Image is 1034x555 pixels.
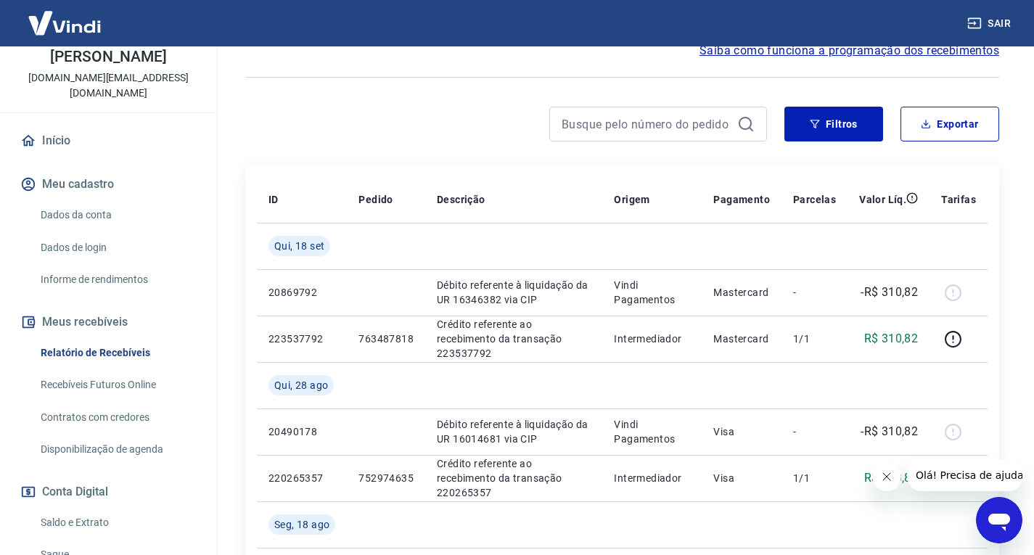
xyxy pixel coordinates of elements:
p: Crédito referente ao recebimento da transação 223537792 [437,317,591,361]
p: R$ 310,82 [864,330,919,348]
p: Tarifas [941,192,976,207]
p: 223537792 [268,332,335,346]
p: Débito referente à liquidação da UR 16346382 via CIP [437,278,591,307]
a: Dados da conta [35,200,200,230]
p: -R$ 310,82 [861,284,918,301]
p: 763487818 [358,332,414,346]
p: 1/1 [793,332,836,346]
span: Qui, 28 ago [274,378,328,392]
button: Filtros [784,107,883,141]
p: - [793,424,836,439]
input: Busque pelo número do pedido [562,113,731,135]
p: ID [268,192,279,207]
p: 20490178 [268,424,335,439]
p: -R$ 310,82 [861,423,918,440]
p: Débito referente à liquidação da UR 16014681 via CIP [437,417,591,446]
span: Olá! Precisa de ajuda? [9,10,122,22]
p: Descrição [437,192,485,207]
span: Seg, 18 ago [274,517,329,532]
a: Dados de login [35,233,200,263]
a: Saldo e Extrato [35,508,200,538]
p: Parcelas [793,192,836,207]
span: Qui, 18 set [274,239,324,253]
button: Sair [964,10,1017,37]
p: R$ 310,82 [864,469,919,487]
a: Contratos com credores [35,403,200,432]
p: Visa [713,424,770,439]
iframe: Botão para abrir a janela de mensagens [976,497,1022,543]
p: - [793,285,836,300]
p: 20869792 [268,285,335,300]
a: Disponibilização de agenda [35,435,200,464]
p: Intermediador [614,332,690,346]
a: Saiba como funciona a programação dos recebimentos [699,42,999,59]
a: Informe de rendimentos [35,265,200,295]
iframe: Mensagem da empresa [907,459,1022,491]
p: Crédito referente ao recebimento da transação 220265357 [437,456,591,500]
button: Meus recebíveis [17,306,200,338]
p: Vindi Pagamentos [614,278,690,307]
button: Meu cadastro [17,168,200,200]
p: 220265357 [268,471,335,485]
a: Recebíveis Futuros Online [35,370,200,400]
img: Vindi [17,1,112,45]
p: 752974635 [358,471,414,485]
p: [DOMAIN_NAME][EMAIL_ADDRESS][DOMAIN_NAME] [12,70,205,101]
a: Início [17,125,200,157]
p: Origem [614,192,649,207]
p: Intermediador [614,471,690,485]
p: Vindi Pagamentos [614,417,690,446]
p: Mastercard [713,332,770,346]
p: Visa [713,471,770,485]
p: Mastercard [713,285,770,300]
iframe: Fechar mensagem [872,462,901,491]
button: Exportar [900,107,999,141]
p: [PERSON_NAME] [50,49,166,65]
p: Valor Líq. [859,192,906,207]
a: Relatório de Recebíveis [35,338,200,368]
button: Conta Digital [17,476,200,508]
p: Pedido [358,192,393,207]
p: Pagamento [713,192,770,207]
p: 1/1 [793,471,836,485]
